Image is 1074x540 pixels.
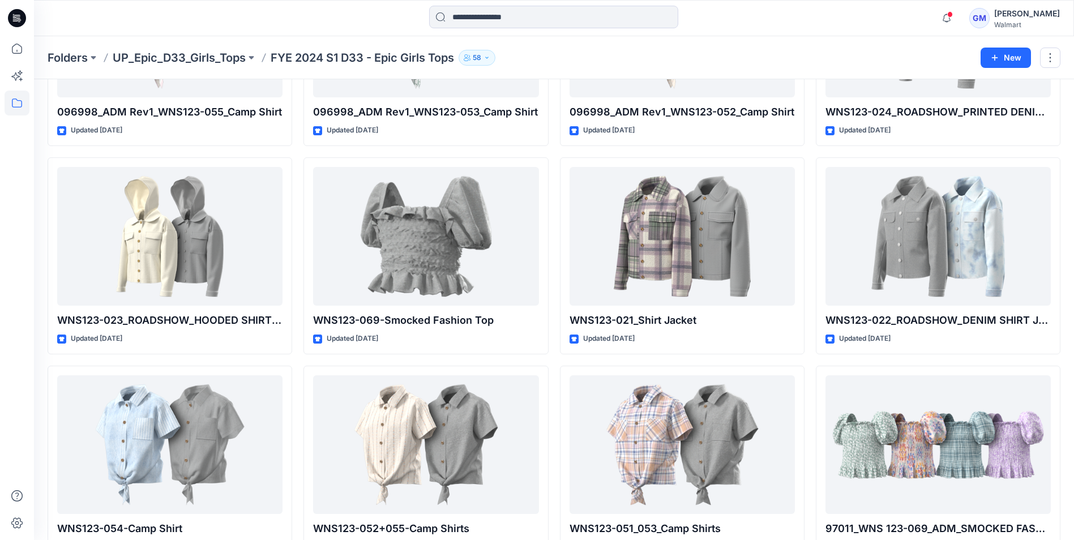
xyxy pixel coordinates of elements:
div: Walmart [994,20,1060,29]
p: WNS123-021_Shirt Jacket [570,312,795,328]
a: WNS123-022_ROADSHOW_DENIM SHIRT JACKET [825,167,1051,306]
a: UP_Epic_D33_Girls_Tops [113,50,246,66]
button: 58 [459,50,495,66]
p: WNS123-024_ROADSHOW_PRINTED DENIM JACKET [825,104,1051,120]
p: 096998_ADM Rev1_WNS123-052_Camp Shirt [570,104,795,120]
p: FYE 2024 S1 D33 - Epic Girls Tops [271,50,454,66]
p: WNS123-054-Camp Shirt [57,521,283,537]
div: GM [969,8,990,28]
p: WNS123-022_ROADSHOW_DENIM SHIRT JACKET [825,312,1051,328]
a: WNS123-051_053_Camp Shirts [570,375,795,514]
p: 58 [473,52,481,64]
p: Updated [DATE] [839,333,891,345]
a: WNS123-052+055-Camp Shirts [313,375,538,514]
p: WNS123-023_ROADSHOW_HOODED SHIRT JACKET [57,312,283,328]
a: WNS123-023_ROADSHOW_HOODED SHIRT JACKET [57,167,283,306]
a: WNS123-054-Camp Shirt [57,375,283,514]
p: WNS123-069-Smocked Fashion Top [313,312,538,328]
p: WNS123-052+055-Camp Shirts [313,521,538,537]
p: Updated [DATE] [71,125,122,136]
a: Folders [48,50,88,66]
a: 97011_WNS 123-069_ADM_SMOCKED FASHION TOP [825,375,1051,514]
p: Updated [DATE] [583,333,635,345]
p: WNS123-051_053_Camp Shirts [570,521,795,537]
a: WNS123-021_Shirt Jacket [570,167,795,306]
div: [PERSON_NAME] [994,7,1060,20]
p: 096998_ADM Rev1_WNS123-055_Camp Shirt [57,104,283,120]
p: Updated [DATE] [327,125,378,136]
p: Updated [DATE] [583,125,635,136]
a: WNS123-069-Smocked Fashion Top [313,167,538,306]
p: Updated [DATE] [71,333,122,345]
p: 096998_ADM Rev1_WNS123-053_Camp Shirt [313,104,538,120]
button: New [981,48,1031,68]
p: 97011_WNS 123-069_ADM_SMOCKED FASHION TOP [825,521,1051,537]
p: Updated [DATE] [839,125,891,136]
p: Updated [DATE] [327,333,378,345]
